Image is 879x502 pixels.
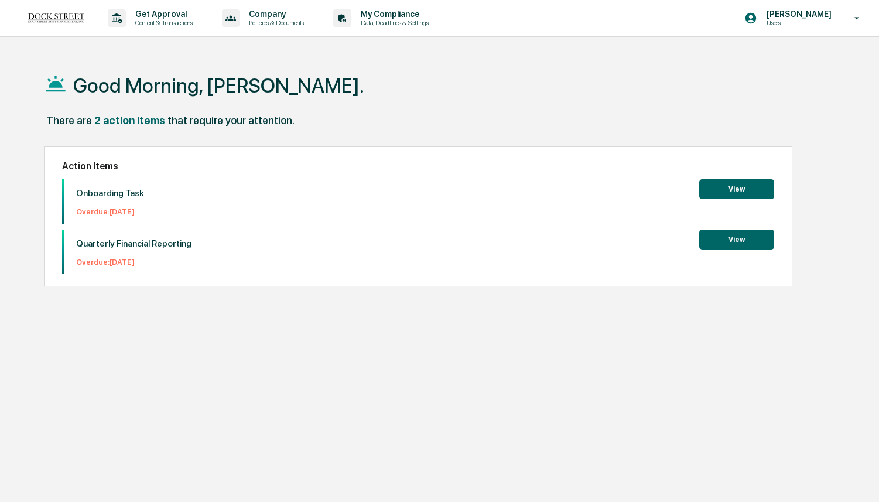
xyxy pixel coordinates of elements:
[126,9,199,19] p: Get Approval
[699,233,774,244] a: View
[240,9,310,19] p: Company
[699,179,774,199] button: View
[699,183,774,194] a: View
[351,9,435,19] p: My Compliance
[76,207,144,216] p: Overdue: [DATE]
[757,19,837,27] p: Users
[76,258,191,267] p: Overdue: [DATE]
[76,188,144,199] p: Onboarding Task
[167,114,295,127] div: that require your attention.
[76,238,191,249] p: Quarterly Financial Reporting
[699,230,774,250] button: View
[46,114,92,127] div: There are
[28,13,84,23] img: logo
[757,9,837,19] p: [PERSON_NAME]
[62,160,774,172] h2: Action Items
[351,19,435,27] p: Data, Deadlines & Settings
[240,19,310,27] p: Policies & Documents
[94,114,165,127] div: 2 action items
[126,19,199,27] p: Content & Transactions
[73,74,364,97] h1: Good Morning, [PERSON_NAME].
